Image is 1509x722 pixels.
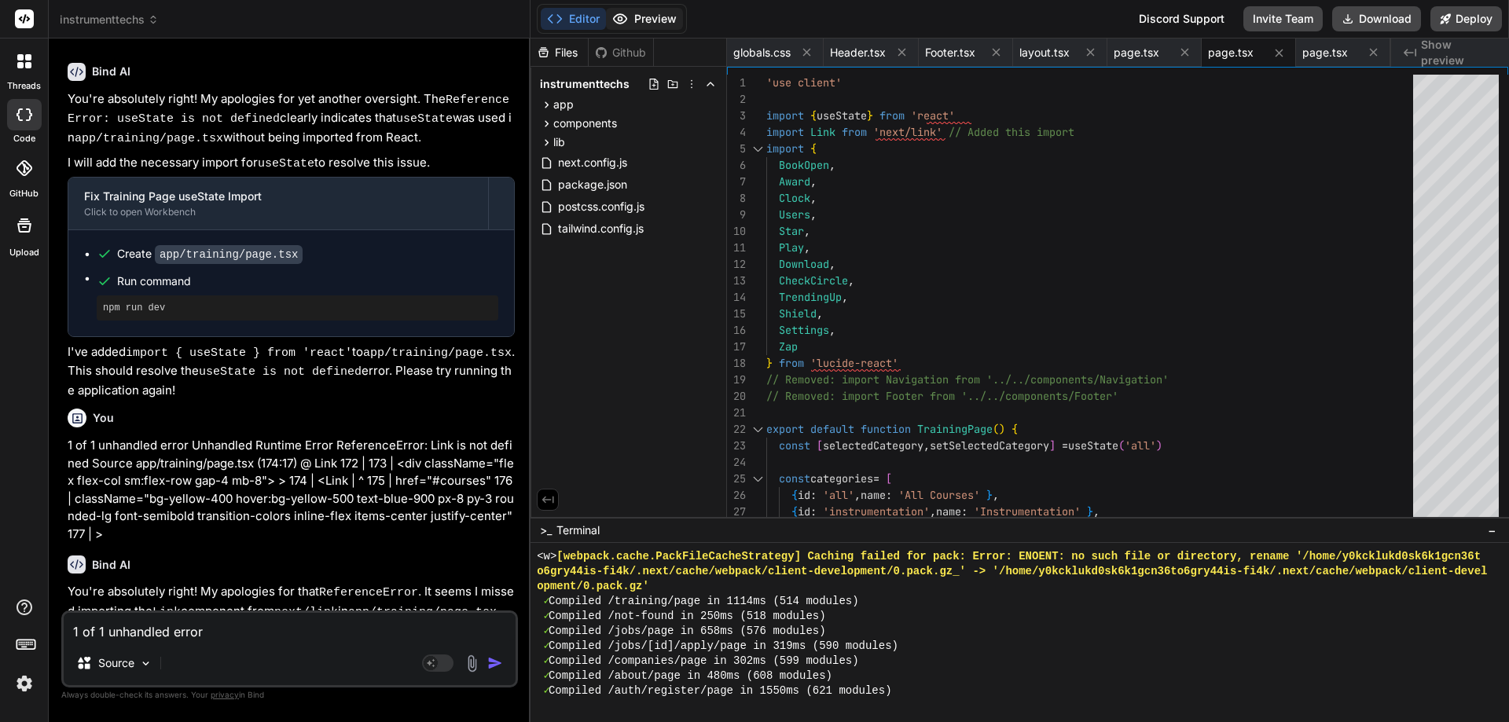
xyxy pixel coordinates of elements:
div: 17 [727,339,746,355]
span: Compiled /jobs/[id]/apply/page in 319ms (590 modules) [549,639,898,654]
span: o6gry44is-fi4k/.next/cache/webpack/client-development/0.pack.gz_' -> '/home/y0kcklukd0sk6k1gcn36t... [537,564,1487,579]
code: next/link [274,606,338,619]
div: 24 [727,454,746,471]
span: 'all' [1125,438,1156,453]
div: 26 [727,487,746,504]
button: Invite Team [1243,6,1323,31]
span: categories [810,471,873,486]
div: 23 [727,438,746,454]
span: Download [779,257,829,271]
span: next.config.js [556,153,629,172]
span: ) [999,422,1005,436]
label: GitHub [9,187,39,200]
span: Header.tsx [830,45,886,60]
span: ( [1118,438,1125,453]
span: Settings [779,323,829,337]
span: − [1488,522,1496,538]
span: Compiled /training/page in 1114ms (514 modules) [549,594,859,609]
span: Award [779,174,810,189]
span: } [867,108,873,123]
span: ( [993,422,999,436]
span: ] [1049,438,1056,453]
p: You're absolutely right! My apologies for yet another oversight. The clearly indicates that was u... [68,90,515,148]
span: , [854,488,861,502]
button: Deploy [1430,6,1502,31]
span: : [810,504,817,519]
span: const [779,438,810,453]
button: Preview [606,8,683,30]
span: CheckCircle [779,273,848,288]
span: 'all' [823,488,854,502]
span: , [804,224,810,238]
span: page.tsx [1302,45,1348,60]
code: ReferenceError [319,586,418,599]
span: import [766,141,804,156]
img: icon [487,655,503,671]
span: : [961,504,967,519]
span: privacy [211,690,239,699]
div: 2 [727,91,746,108]
span: components [553,115,617,131]
h6: Bind AI [92,64,130,79]
span: opment/0.pack.gz' [537,579,649,594]
span: , [848,273,854,288]
span: { [791,504,798,519]
label: Upload [9,246,39,259]
code: useState [396,112,453,126]
span: { [1012,422,1018,436]
div: 1 [727,75,746,91]
span: name [861,488,886,502]
p: I will add the necessary import for to resolve this issue. [68,154,515,174]
span: layout.tsx [1019,45,1070,60]
div: Click to collapse the range. [747,471,768,487]
button: Fix Training Page useState ImportClick to open Workbench [68,178,488,229]
span: 'lucide-react' [810,356,898,370]
code: app/training/page.tsx [75,132,223,145]
span: >_ [540,522,552,538]
span: Compiled /not-found in 250ms (518 modules) [549,609,826,624]
div: 27 [727,504,746,520]
span: ✓ [544,654,549,669]
code: useState [258,157,314,170]
span: ooter' [1081,389,1118,403]
div: 16 [727,322,746,339]
span: 'react' [911,108,955,123]
span: useState [1068,438,1118,453]
div: 13 [727,273,746,289]
div: 15 [727,306,746,322]
span: , [923,438,930,453]
span: ✓ [544,639,549,654]
div: 25 [727,471,746,487]
span: id [798,504,810,519]
span: [ [817,438,823,453]
span: = [873,471,879,486]
h6: Bind AI [92,557,130,573]
div: 14 [727,289,746,306]
span: Play [779,240,804,255]
span: TrendingUp [779,290,842,304]
h6: You [93,410,114,426]
button: Editor [541,8,606,30]
span: app [553,97,574,112]
span: , [993,488,999,502]
span: from [879,108,905,123]
p: 1 of 1 unhandled error Unhandled Runtime Error ReferenceError: Link is not defined Source app/tra... [68,437,515,543]
span: Zap [779,339,798,354]
div: Files [531,45,588,60]
code: Link [152,606,181,619]
img: settings [11,670,38,697]
span: id [798,488,810,502]
span: Compiled /about/page in 480ms (608 modules) [549,669,832,684]
span: ) [1156,438,1162,453]
span: [ [886,471,892,486]
div: Create [117,246,303,262]
span: ✓ [544,624,549,639]
div: 18 [727,355,746,372]
span: 'next/link' [873,125,942,139]
span: export [766,422,804,436]
span: , [810,207,817,222]
code: app/training/page.tsx [155,245,303,264]
span: package.json [556,175,629,194]
code: app/training/page.tsx [348,606,497,619]
p: Always double-check its answers. Your in Bind [61,687,518,702]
